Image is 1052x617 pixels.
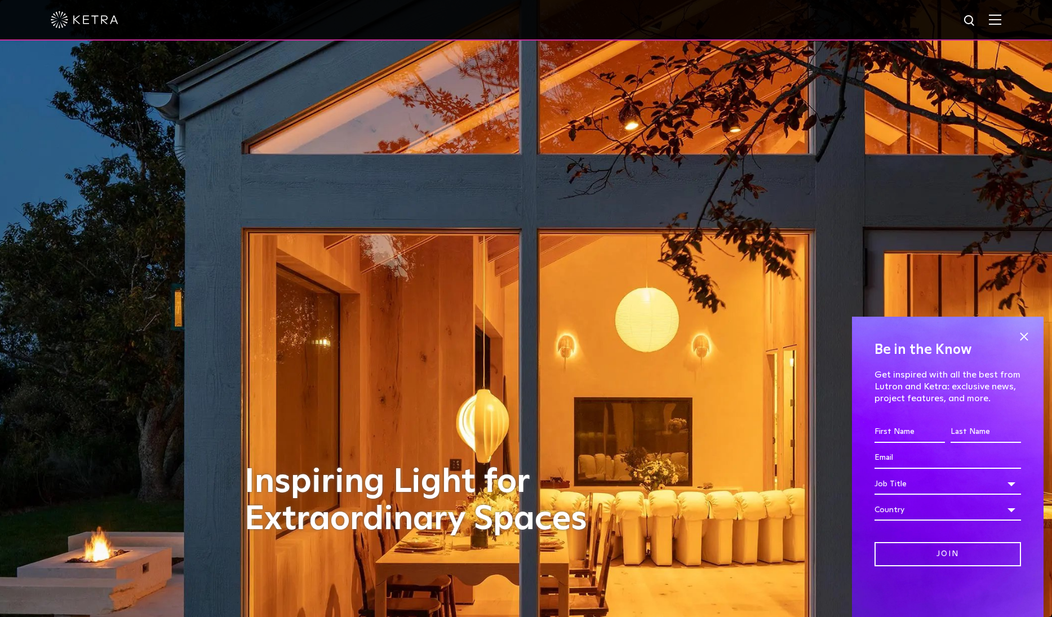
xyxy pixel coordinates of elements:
img: ketra-logo-2019-white [51,11,118,28]
img: Hamburger%20Nav.svg [989,14,1001,25]
div: Country [875,499,1021,521]
input: Email [875,447,1021,469]
img: search icon [963,14,977,28]
p: Get inspired with all the best from Lutron and Ketra: exclusive news, project features, and more. [875,369,1021,404]
input: First Name [875,421,945,443]
h4: Be in the Know [875,339,1021,361]
input: Join [875,542,1021,566]
div: Job Title [875,473,1021,495]
h1: Inspiring Light for Extraordinary Spaces [245,464,611,538]
input: Last Name [951,421,1021,443]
